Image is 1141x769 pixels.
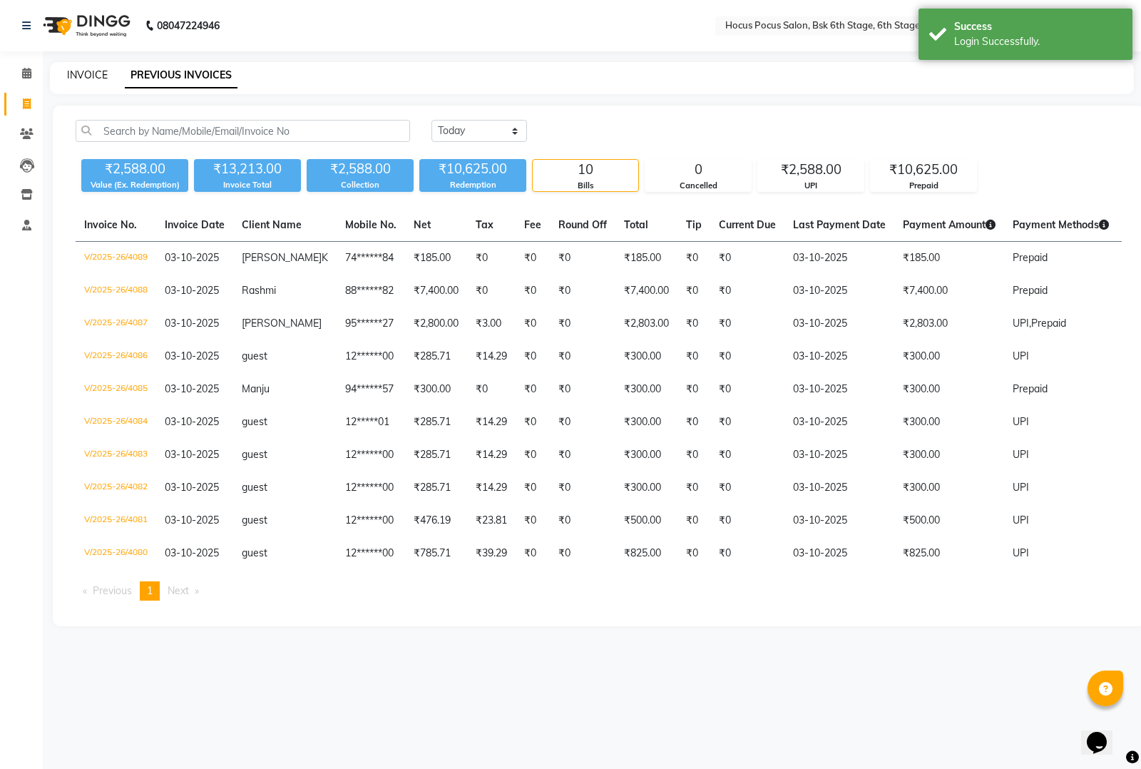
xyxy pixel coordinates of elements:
[677,537,710,570] td: ₹0
[1031,317,1066,330] span: Prepaid
[784,340,894,373] td: 03-10-2025
[516,275,550,307] td: ₹0
[533,180,638,192] div: Bills
[165,481,219,494] span: 03-10-2025
[615,307,677,340] td: ₹2,803.00
[467,242,516,275] td: ₹0
[165,415,219,428] span: 03-10-2025
[242,415,267,428] span: guest
[405,504,467,537] td: ₹476.19
[615,439,677,472] td: ₹300.00
[1081,712,1127,755] iframe: chat widget
[615,242,677,275] td: ₹185.00
[405,373,467,406] td: ₹300.00
[677,242,710,275] td: ₹0
[677,504,710,537] td: ₹0
[903,218,996,231] span: Payment Amount
[467,406,516,439] td: ₹14.29
[157,6,220,46] b: 08047224946
[165,284,219,297] span: 03-10-2025
[1013,481,1029,494] span: UPI
[624,218,648,231] span: Total
[165,218,225,231] span: Invoice Date
[242,382,270,395] span: Manju
[894,373,1004,406] td: ₹300.00
[710,472,784,504] td: ₹0
[677,472,710,504] td: ₹0
[405,242,467,275] td: ₹185.00
[550,307,615,340] td: ₹0
[894,275,1004,307] td: ₹7,400.00
[242,317,322,330] span: [PERSON_NAME]
[550,242,615,275] td: ₹0
[615,340,677,373] td: ₹300.00
[1013,546,1029,559] span: UPI
[165,350,219,362] span: 03-10-2025
[165,251,219,264] span: 03-10-2025
[414,218,431,231] span: Net
[76,275,156,307] td: V/2025-26/4088
[894,406,1004,439] td: ₹300.00
[467,373,516,406] td: ₹0
[76,472,156,504] td: V/2025-26/4082
[322,251,328,264] span: K
[242,514,267,526] span: guest
[677,373,710,406] td: ₹0
[76,537,156,570] td: V/2025-26/4080
[677,439,710,472] td: ₹0
[710,373,784,406] td: ₹0
[147,584,153,597] span: 1
[894,439,1004,472] td: ₹300.00
[467,275,516,307] td: ₹0
[76,307,156,340] td: V/2025-26/4087
[558,218,607,231] span: Round Off
[516,504,550,537] td: ₹0
[467,504,516,537] td: ₹23.81
[550,406,615,439] td: ₹0
[405,307,467,340] td: ₹2,800.00
[894,242,1004,275] td: ₹185.00
[242,350,267,362] span: guest
[784,537,894,570] td: 03-10-2025
[784,373,894,406] td: 03-10-2025
[1013,284,1048,297] span: Prepaid
[516,537,550,570] td: ₹0
[615,406,677,439] td: ₹300.00
[719,218,776,231] span: Current Due
[76,406,156,439] td: V/2025-26/4084
[615,537,677,570] td: ₹825.00
[784,406,894,439] td: 03-10-2025
[405,439,467,472] td: ₹285.71
[710,275,784,307] td: ₹0
[686,218,702,231] span: Tip
[645,180,751,192] div: Cancelled
[168,584,189,597] span: Next
[242,546,267,559] span: guest
[894,307,1004,340] td: ₹2,803.00
[467,340,516,373] td: ₹14.29
[516,406,550,439] td: ₹0
[165,514,219,526] span: 03-10-2025
[307,179,414,191] div: Collection
[242,448,267,461] span: guest
[710,406,784,439] td: ₹0
[710,504,784,537] td: ₹0
[1013,350,1029,362] span: UPI
[615,373,677,406] td: ₹300.00
[871,180,976,192] div: Prepaid
[550,504,615,537] td: ₹0
[784,307,894,340] td: 03-10-2025
[84,218,137,231] span: Invoice No.
[76,340,156,373] td: V/2025-26/4086
[550,275,615,307] td: ₹0
[1013,251,1048,264] span: Prepaid
[405,406,467,439] td: ₹285.71
[550,472,615,504] td: ₹0
[467,439,516,472] td: ₹14.29
[1013,382,1048,395] span: Prepaid
[467,307,516,340] td: ₹3.00
[710,537,784,570] td: ₹0
[516,439,550,472] td: ₹0
[36,6,134,46] img: logo
[758,180,864,192] div: UPI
